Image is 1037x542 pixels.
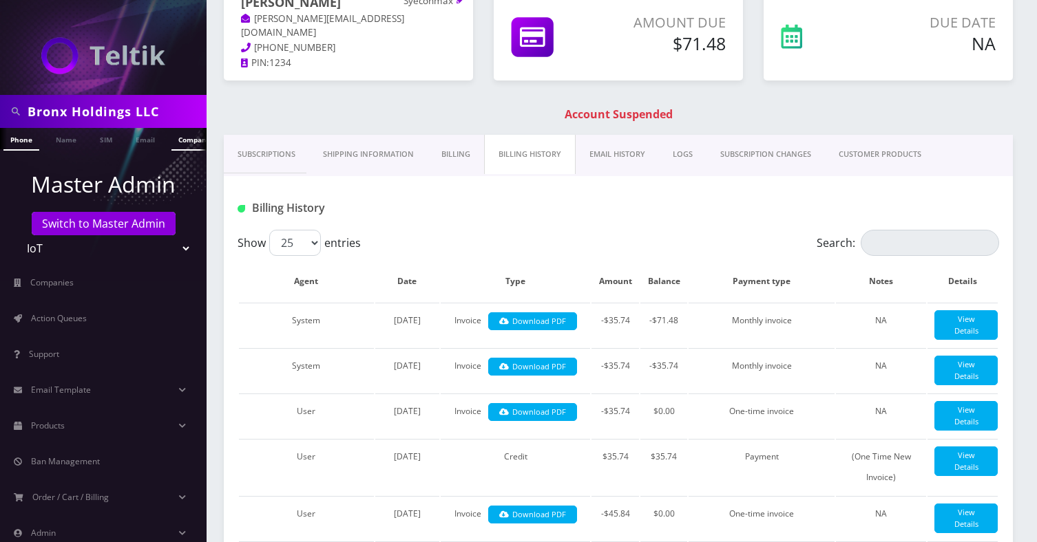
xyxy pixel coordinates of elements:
a: Billing [428,135,484,174]
h1: Account Suspended [227,108,1009,121]
a: Download PDF [488,312,577,331]
a: SUBSCRIPTION CHANGES [706,135,825,174]
span: Products [31,420,65,431]
th: Date [375,261,439,301]
a: View Details [934,401,998,431]
td: Invoice [441,348,591,392]
td: -$35.74 [591,303,639,347]
td: NA [836,393,926,437]
a: Billing History [484,135,576,174]
span: Email Template [31,384,91,395]
span: [DATE] [394,314,421,326]
span: [DATE] [394,508,421,519]
p: Due Date [859,12,996,33]
td: System [239,348,374,392]
input: Search: [861,230,999,256]
td: -$45.84 [591,496,639,540]
td: NA [836,303,926,347]
img: IoT [41,37,165,74]
td: NA [836,496,926,540]
a: View Details [934,446,998,476]
td: Monthly invoice [689,348,835,392]
input: Search in Company [28,98,203,124]
a: Shipping Information [309,135,428,174]
span: Ban Management [31,455,100,467]
th: Balance [640,261,687,301]
td: $35.74 [640,439,687,495]
a: LOGS [659,135,706,174]
a: View Details [934,310,998,340]
span: Support [29,348,59,360]
a: View Details [934,503,998,533]
td: NA [836,348,926,392]
td: One-time invoice [689,393,835,437]
td: -$35.74 [591,348,639,392]
td: User [239,496,374,540]
h1: Billing History [238,202,478,215]
td: -$35.74 [591,393,639,437]
td: Monthly invoice [689,303,835,347]
a: Name [49,128,83,149]
td: (One Time New Invoice) [836,439,926,495]
a: PIN: [241,56,269,70]
td: One-time invoice [689,496,835,540]
span: [PHONE_NUMBER] [254,41,335,54]
a: Phone [3,128,39,151]
a: Switch to Master Admin [32,212,176,235]
a: Email [129,128,162,149]
a: Download PDF [488,506,577,524]
th: Amount [591,261,639,301]
td: -$71.48 [640,303,687,347]
td: $0.00 [640,496,687,540]
a: View Details [934,356,998,385]
span: Action Queues [31,312,87,324]
span: 1234 [269,56,291,69]
a: CUSTOMER PRODUCTS [825,135,935,174]
select: Showentries [269,230,321,256]
p: Amount Due [609,12,725,33]
a: Download PDF [488,358,577,376]
td: $0.00 [640,393,687,437]
span: Companies [30,277,74,288]
th: Details [928,261,998,301]
span: [DATE] [394,451,421,462]
td: Credit [441,439,591,495]
a: Company [171,128,218,151]
span: Order / Cart / Billing [32,491,109,503]
th: Type [441,261,591,301]
h5: $71.48 [609,33,725,54]
td: -$35.74 [640,348,687,392]
label: Search: [817,230,999,256]
td: $35.74 [591,439,639,495]
a: Subscriptions [224,135,309,174]
th: Payment type [689,261,835,301]
label: Show entries [238,230,361,256]
td: Invoice [441,303,591,347]
td: Payment [689,439,835,495]
h5: NA [859,33,996,54]
span: Admin [31,527,56,539]
th: Agent [239,261,374,301]
td: System [239,303,374,347]
td: Invoice [441,393,591,437]
td: Invoice [441,496,591,540]
span: [DATE] [394,405,421,417]
td: User [239,439,374,495]
span: [DATE] [394,360,421,371]
th: Notes [836,261,926,301]
a: Download PDF [488,403,577,422]
a: [PERSON_NAME][EMAIL_ADDRESS][DOMAIN_NAME] [241,12,404,40]
a: EMAIL HISTORY [576,135,659,174]
td: User [239,393,374,437]
a: SIM [93,128,119,149]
